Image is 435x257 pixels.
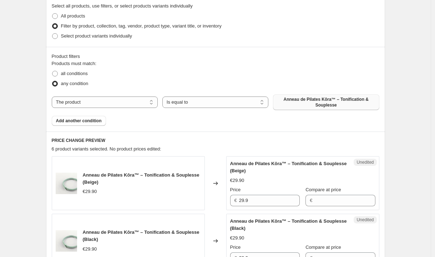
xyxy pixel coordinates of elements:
[305,244,341,250] span: Compare at price
[277,97,375,108] span: Anneau de Pilates Kōra™ – Tonification & Souplesse
[230,234,244,242] div: €29.90
[52,3,193,9] span: Select all products, use filters, or select products variants individually
[83,188,97,195] div: €29.90
[52,116,106,126] button: Add another condition
[56,118,102,124] span: Add another condition
[52,53,379,60] div: Product filters
[61,33,132,39] span: Select product variants individually
[52,138,379,143] h6: PRICE CHANGE PREVIEW
[83,229,199,242] span: Anneau de Pilates Kōra™ – Tonification & Souplesse (Black)
[52,61,97,66] span: Products must match:
[234,198,237,203] span: €
[52,146,161,152] span: 6 product variants selected. No product prices edited:
[61,71,88,76] span: all conditions
[356,217,374,223] span: Unedited
[61,13,85,19] span: All products
[310,198,312,203] span: €
[230,187,241,192] span: Price
[230,161,347,173] span: Anneau de Pilates Kōra™ – Tonification & Souplesse (Beige)
[273,94,379,110] button: Anneau de Pilates Kōra™ – Tonification & Souplesse
[230,177,244,184] div: €29.90
[83,172,199,185] span: Anneau de Pilates Kōra™ – Tonification & Souplesse (Beige)
[230,218,347,231] span: Anneau de Pilates Kōra™ – Tonification & Souplesse (Black)
[305,187,341,192] span: Compare at price
[56,173,77,194] img: 64ed5a1fe7814b349ceedf3a0f12656c_80x.webp
[56,230,77,252] img: 64ed5a1fe7814b349ceedf3a0f12656c_80x.webp
[356,159,374,165] span: Unedited
[61,81,88,86] span: any condition
[83,246,97,253] div: €29.90
[61,23,222,29] span: Filter by product, collection, tag, vendor, product type, variant title, or inventory
[230,244,241,250] span: Price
